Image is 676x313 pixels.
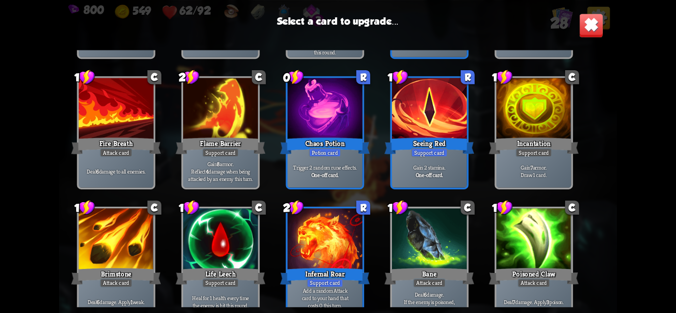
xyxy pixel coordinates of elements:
[252,70,266,84] div: C
[385,135,474,155] div: Seeing Red
[307,278,343,287] div: Support card
[147,200,161,214] div: C
[202,278,239,287] div: Support card
[81,298,152,305] p: Deal damage. Apply weak.
[309,148,341,157] div: Potion card
[71,135,161,155] div: Fire Breath
[387,69,408,85] div: 1
[531,164,533,171] b: 7
[516,148,552,157] div: Support card
[290,287,361,309] p: Add a random Attack card to your hand that costs 0 this turn.
[394,290,465,313] p: Deal damage. If the enemy is poisoned, deal damage again.
[546,298,549,305] b: 3
[179,69,199,85] div: 2
[498,164,570,179] p: Gain armor. Draw 1 card.
[217,160,220,168] b: 8
[461,70,475,84] div: R
[206,168,209,175] b: 4
[100,148,133,157] div: Attack card
[356,70,370,84] div: R
[179,200,199,216] div: 1
[518,278,550,287] div: Attack card
[280,266,370,286] div: Infernal Roar
[100,278,133,287] div: Attack card
[96,168,99,175] b: 6
[283,200,304,216] div: 2
[424,290,427,298] b: 6
[176,266,265,286] div: Life Leech
[131,298,133,305] b: 1
[74,200,95,216] div: 1
[280,135,370,155] div: Chaos Potion
[202,148,239,157] div: Support card
[492,69,513,85] div: 1
[513,298,515,305] b: 7
[185,160,256,182] p: Gain armor. Reflect damage when being attacked by an enemy this turn.
[97,298,99,305] b: 6
[252,200,266,214] div: C
[489,135,579,155] div: Incantation
[387,200,408,216] div: 1
[385,266,474,286] div: Bane
[185,294,256,309] p: Heal for 1 health every time the enemy is hit this round.
[565,200,579,214] div: C
[489,266,579,286] div: Poisoned Claw
[417,305,420,313] b: 6
[74,69,95,85] div: 1
[394,164,465,171] p: Gain 2 stamina.
[565,70,579,84] div: C
[492,200,513,216] div: 1
[81,168,152,175] p: Deal damage to all enemies.
[277,15,399,27] h3: Select a card to upgrade...
[176,135,265,155] div: Flame Barrier
[461,200,475,214] div: C
[411,148,448,157] div: Support card
[290,164,361,171] p: Trigger 2 random rune effects.
[416,171,443,179] b: One-off card.
[356,200,370,214] div: R
[283,69,304,85] div: 0
[290,26,361,55] p: Deal damage. Applies effect, making the enemy take 20% more damage this round.
[147,70,161,84] div: C
[71,266,161,286] div: Brimstone
[413,278,446,287] div: Attack card
[311,171,339,179] b: One-off card.
[579,13,603,37] img: Close_Button.png
[498,298,570,305] p: Deal damage. Apply poison.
